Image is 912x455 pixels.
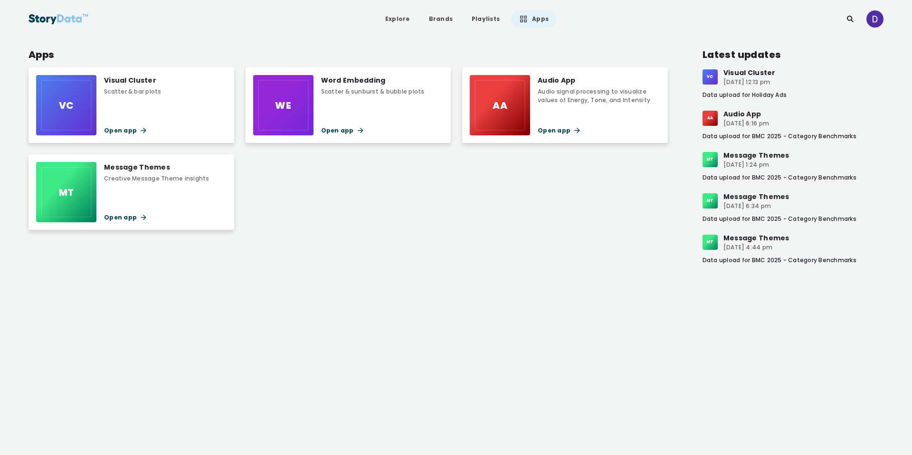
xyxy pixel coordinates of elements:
div: Data upload for BMC 2025 - Category Benchmarks [703,173,883,182]
div: [DATE] 6:16 pm [723,119,769,128]
div: Scatter & bar plots [104,87,161,96]
div: [DATE] 12:13 pm [723,78,776,86]
div: Open app [104,126,161,135]
div: Latest updates [703,47,883,62]
div: MT [703,235,718,250]
div: Audio App [538,75,660,85]
div: Audio signal processing to visualize values of Energy, Tone, and Intensity [538,87,660,104]
div: MT [703,152,718,167]
a: Explore [378,10,418,28]
div: Data upload for BMC 2025 - Category Benchmarks [703,132,883,141]
div: Open app [538,126,660,135]
div: Data upload for BMC 2025 - Category Benchmarks [703,256,883,265]
div: Data upload for Holiday Ads [703,91,883,99]
div: Data upload for BMC 2025 - Category Benchmarks [703,215,883,223]
div: [DATE] 6:34 pm [723,202,789,210]
div: MT [41,167,92,218]
div: VC [41,80,92,131]
div: Open app [321,126,425,135]
div: Word Embedding [321,75,425,85]
div: Message Themes [723,233,789,243]
div: Message Themes [104,162,209,172]
div: AA [475,80,525,131]
a: Brands [421,10,460,28]
div: [DATE] 1:24 pm [723,161,789,169]
img: StoryData Logo [28,10,88,28]
a: Playlists [464,10,507,28]
div: VC [703,69,718,85]
div: Message Themes [723,150,789,161]
div: MT [703,193,718,209]
div: Open app [104,213,209,222]
div: Visual Cluster [723,67,776,78]
div: Visual Cluster [104,75,161,85]
div: AA [703,111,718,126]
div: WE [258,80,309,131]
div: Apps [28,47,671,62]
div: Scatter & sunburst & bubble plots [321,87,425,96]
img: ACg8ocKzwPDiA-G5ZA1Mflw8LOlJAqwuiocHy5HQ8yAWPW50gy9RiA=s96-c [866,10,883,28]
div: Creative Message Theme insights [104,174,209,183]
div: Audio App [723,109,769,119]
div: [DATE] 4:44 pm [723,243,789,252]
div: Message Themes [723,191,789,202]
a: Apps [511,10,556,28]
